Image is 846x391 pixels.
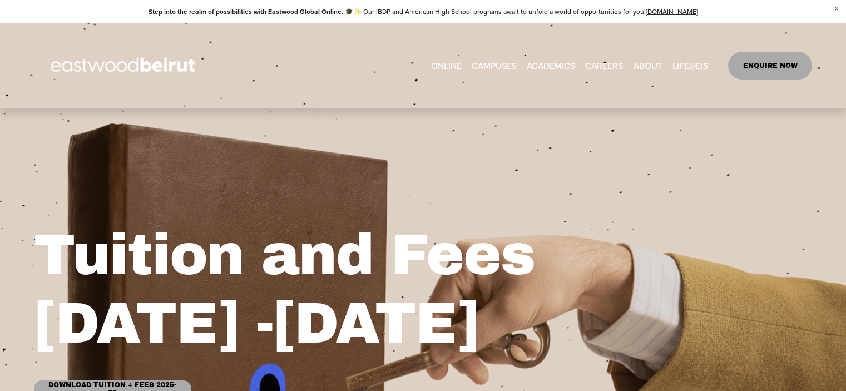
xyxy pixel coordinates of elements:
a: [DOMAIN_NAME] [646,7,698,16]
a: folder dropdown [672,57,708,74]
span: CAMPUSES [472,58,517,73]
h1: Tuition and Fees [DATE] -[DATE] [34,221,616,359]
span: ABOUT [634,58,662,73]
a: folder dropdown [634,57,662,74]
img: EastwoodIS Global Site [34,37,215,94]
a: CAREERS [585,57,623,74]
span: LIFE@EIS [672,58,708,73]
a: folder dropdown [527,57,575,74]
a: ENQUIRE NOW [728,52,812,80]
a: ONLINE [431,57,462,74]
a: folder dropdown [472,57,517,74]
span: ACADEMICS [527,58,575,73]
